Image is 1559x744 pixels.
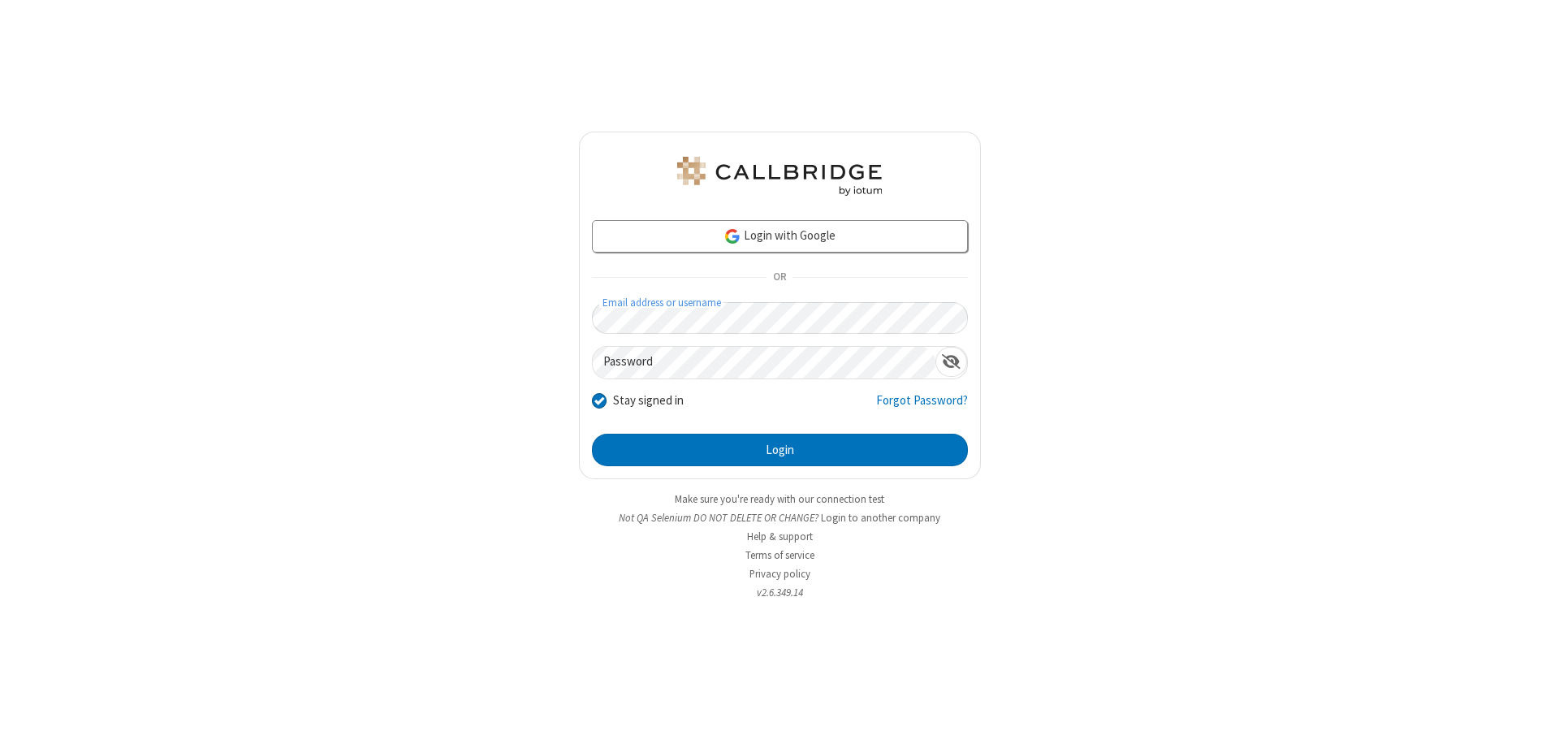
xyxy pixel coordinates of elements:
a: Terms of service [745,548,814,562]
label: Stay signed in [613,391,684,410]
div: Show password [935,347,967,377]
a: Privacy policy [749,567,810,581]
a: Login with Google [592,220,968,253]
li: Not QA Selenium DO NOT DELETE OR CHANGE? [579,510,981,526]
button: Login [592,434,968,466]
li: v2.6.349.14 [579,585,981,600]
img: QA Selenium DO NOT DELETE OR CHANGE [674,157,885,196]
span: OR [767,266,792,289]
a: Forgot Password? [876,391,968,422]
a: Help & support [747,530,813,543]
a: Make sure you're ready with our connection test [675,492,884,506]
input: Password [593,347,935,378]
img: google-icon.png [723,227,741,245]
button: Login to another company [821,510,940,526]
input: Email address or username [592,302,968,334]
